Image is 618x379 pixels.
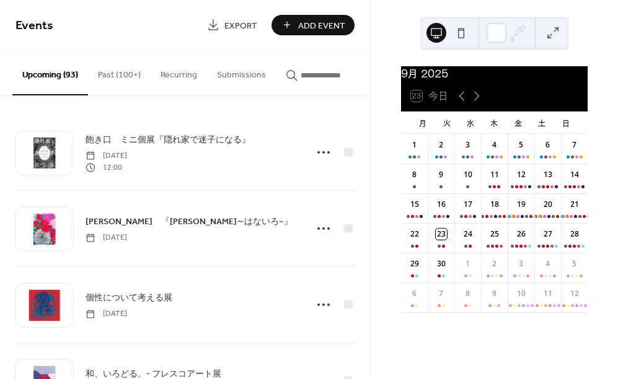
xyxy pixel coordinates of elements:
div: 16 [436,199,447,210]
div: 9 [489,288,500,299]
div: 6 [409,288,420,299]
div: 6 [542,139,554,150]
div: 19 [516,199,527,210]
div: 4 [489,139,500,150]
div: 8 [462,288,474,299]
button: Recurring [151,50,207,94]
a: 個性について考える展 [86,290,172,305]
div: 3 [462,139,474,150]
span: [DATE] [86,232,127,243]
div: 25 [489,229,500,240]
div: 火 [435,111,458,134]
div: 2 [436,139,447,150]
div: 日 [554,111,578,134]
span: [PERSON_NAME] 『[PERSON_NAME]∼はないろ~』 [86,216,293,229]
div: 28 [569,229,580,240]
div: 11 [542,288,554,299]
div: 27 [542,229,554,240]
a: [PERSON_NAME] 『[PERSON_NAME]∼はないろ~』 [86,214,293,229]
span: Export [224,19,257,32]
div: 15 [409,199,420,210]
div: 11 [489,169,500,180]
div: 2 [489,258,500,269]
div: 30 [436,258,447,269]
div: 22 [409,229,420,240]
div: 3 [516,258,527,269]
div: 20 [542,199,554,210]
div: 土 [530,111,554,134]
div: 12 [516,169,527,180]
div: 18 [489,199,500,210]
div: 5 [516,139,527,150]
span: 個性について考える展 [86,292,172,305]
div: 14 [569,169,580,180]
a: 飽き口 ミニ個展『隠れ家で迷子になる』 [86,133,250,147]
div: 24 [462,229,474,240]
span: [DATE] [86,308,127,320]
span: [DATE] [86,150,127,162]
div: 17 [462,199,474,210]
button: Upcoming (93) [12,50,88,95]
div: 1 [462,258,474,269]
div: 水 [459,111,482,134]
div: 21 [569,199,580,210]
div: 9 [436,169,447,180]
div: 金 [506,111,530,134]
div: 12 [569,288,580,299]
span: 飽き口 ミニ個展『隠れ家で迷子になる』 [86,134,250,147]
button: Add Event [271,15,355,35]
div: 13 [542,169,554,180]
div: 4 [542,258,554,269]
div: 7 [436,288,447,299]
div: 9月 2025 [401,66,588,81]
div: 8 [409,169,420,180]
div: 月 [411,111,435,134]
span: 12:00 [86,162,127,173]
span: Add Event [298,19,345,32]
span: Events [15,14,53,38]
div: 1 [409,139,420,150]
button: Past (100+) [88,50,151,94]
button: Submissions [207,50,276,94]
div: 23 [436,229,447,240]
div: 10 [516,288,527,299]
div: 5 [569,258,580,269]
div: 7 [569,139,580,150]
div: 木 [482,111,506,134]
div: 26 [516,229,527,240]
div: 10 [462,169,474,180]
div: 29 [409,258,420,269]
a: Export [198,15,267,35]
